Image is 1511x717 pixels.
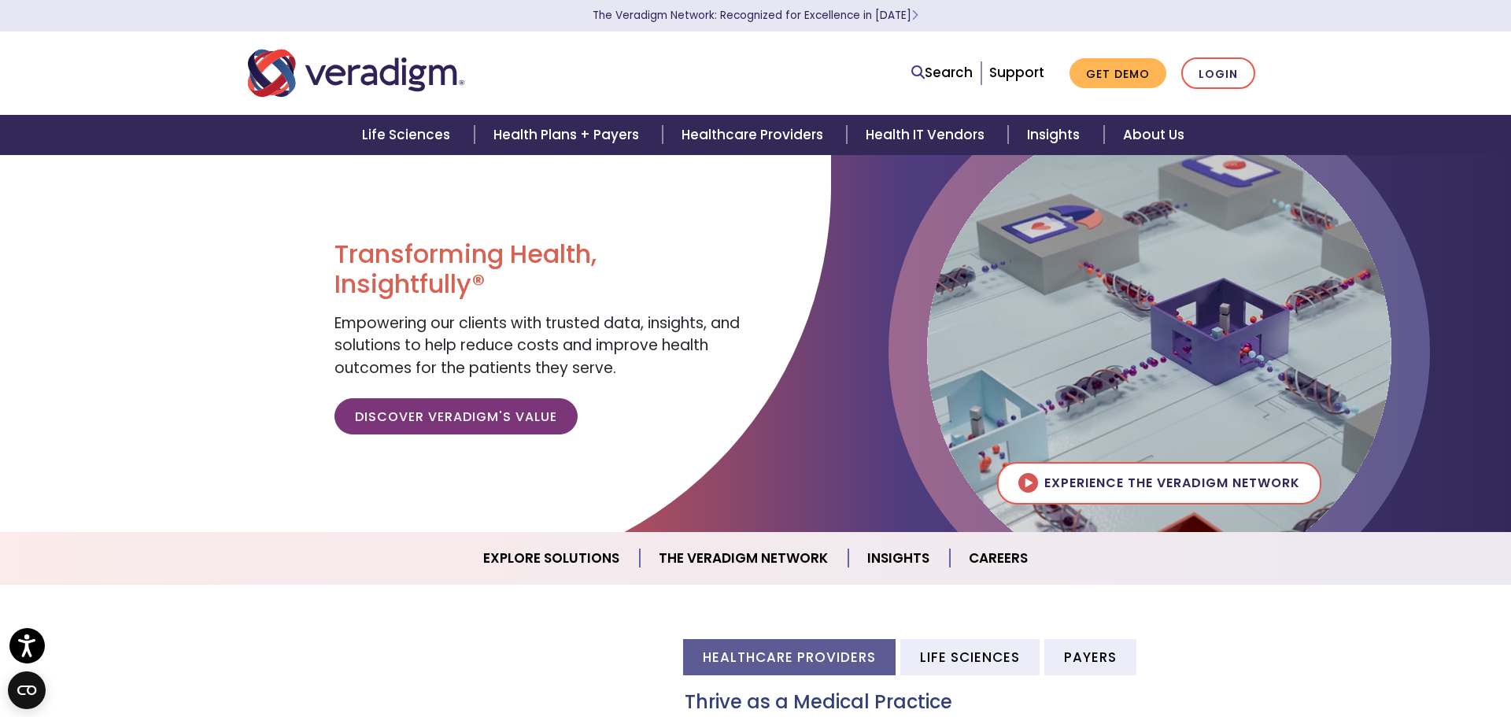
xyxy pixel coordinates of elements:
[475,115,663,155] a: Health Plans + Payers
[334,239,744,300] h1: Transforming Health, Insightfully®
[464,538,640,578] a: Explore Solutions
[8,671,46,709] button: Open CMP widget
[911,62,973,83] a: Search
[334,312,740,379] span: Empowering our clients with trusted data, insights, and solutions to help reduce costs and improv...
[683,639,896,674] li: Healthcare Providers
[1181,57,1255,90] a: Login
[640,538,848,578] a: The Veradigm Network
[685,691,1263,714] h3: Thrive as a Medical Practice
[911,8,918,23] span: Learn More
[950,538,1047,578] a: Careers
[334,398,578,434] a: Discover Veradigm's Value
[900,639,1040,674] li: Life Sciences
[1070,58,1166,89] a: Get Demo
[1044,639,1136,674] li: Payers
[1008,115,1103,155] a: Insights
[1104,115,1203,155] a: About Us
[848,538,950,578] a: Insights
[1209,604,1492,698] iframe: Drift Chat Widget
[593,8,918,23] a: The Veradigm Network: Recognized for Excellence in [DATE]Learn More
[989,63,1044,82] a: Support
[343,115,474,155] a: Life Sciences
[248,47,464,99] img: Veradigm logo
[847,115,1008,155] a: Health IT Vendors
[663,115,847,155] a: Healthcare Providers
